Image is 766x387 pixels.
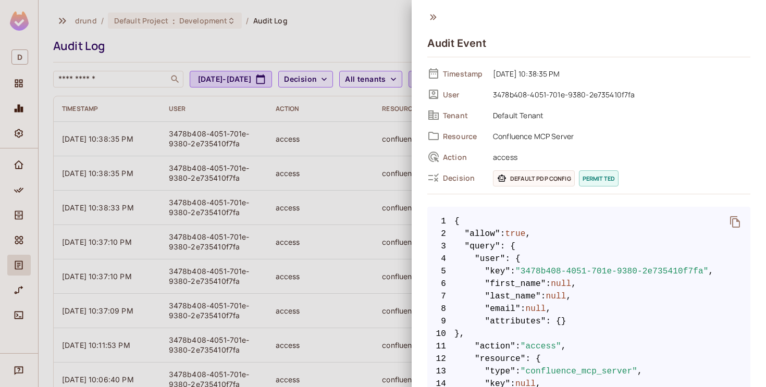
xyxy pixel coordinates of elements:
span: "access" [521,340,561,353]
span: Confluence MCP Server [488,130,750,142]
h4: Audit Event [427,37,486,49]
span: Decision [443,173,485,183]
span: 3 [427,240,454,253]
span: null [546,290,566,303]
button: delete [723,209,748,234]
span: "allow" [465,228,500,240]
span: , [637,365,643,378]
span: : [546,278,551,290]
span: "resource" [475,353,526,365]
span: 8 [427,303,454,315]
span: : [515,340,521,353]
span: 6 [427,278,454,290]
span: 1 [427,215,454,228]
span: null [526,303,546,315]
span: "query" [465,240,500,253]
span: "action" [475,340,515,353]
span: , [571,278,576,290]
span: "3478b408-4051-701e-9380-2e735410f7fa" [515,265,709,278]
span: : [521,303,526,315]
span: 3478b408-4051-701e-9380-2e735410f7fa [488,88,750,101]
span: 12 [427,353,454,365]
span: 4 [427,253,454,265]
span: : [500,228,505,240]
span: Default PDP config [493,170,575,186]
span: "user" [475,253,505,265]
span: : {} [546,315,566,328]
span: , [561,340,566,353]
span: access [488,151,750,163]
span: : [515,365,521,378]
span: : { [500,240,515,253]
span: null [551,278,571,290]
span: : [541,290,546,303]
span: "first_name" [485,278,546,290]
span: 5 [427,265,454,278]
span: 7 [427,290,454,303]
span: true [505,228,526,240]
span: "type" [485,365,516,378]
span: User [443,90,485,99]
span: permitted [579,170,619,186]
span: "confluence_mcp_server" [521,365,637,378]
span: , [526,228,531,240]
span: { [454,215,460,228]
span: , [709,265,714,278]
span: Resource [443,131,485,141]
span: "email" [485,303,521,315]
span: 13 [427,365,454,378]
span: "attributes" [485,315,546,328]
span: Timestamp [443,69,485,79]
span: [DATE] 10:38:35 PM [488,67,750,80]
span: Action [443,152,485,162]
span: 10 [427,328,454,340]
span: 9 [427,315,454,328]
span: 11 [427,340,454,353]
span: , [566,290,572,303]
span: Tenant [443,110,485,120]
span: Default Tenant [488,109,750,121]
span: 2 [427,228,454,240]
span: : { [505,253,521,265]
span: "key" [485,265,511,278]
span: : [510,265,515,278]
span: "last_name" [485,290,541,303]
span: }, [427,328,750,340]
span: : { [526,353,541,365]
span: , [546,303,551,315]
